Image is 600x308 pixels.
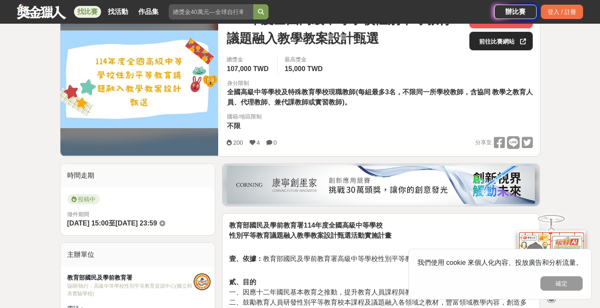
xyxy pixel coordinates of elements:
[229,278,256,286] strong: 貳、目的
[227,166,535,204] img: be6ed63e-7b41-4cb8-917a-a53bd949b1b4.png
[227,79,533,88] div: 身分限制
[229,289,500,296] span: 一、因應十二年國民基本教育之推動，提升教育人員課程與教材研發風氣，激勵專業成長。
[60,30,219,128] img: Cover Image
[104,6,132,18] a: 找活動
[67,273,194,282] div: 教育部國民及學前教育署
[227,10,463,48] span: 114年度全國高級中等學校性別平等教育議題融入教學教案設計甄選
[135,6,162,18] a: 作品集
[229,255,479,262] span: 教育部國民及學前教育署高級中等學校性別平等教育資源中心工作計畫。
[257,139,260,146] span: 4
[60,243,215,267] div: 主辦單位
[541,5,583,19] div: 登入 / 註冊
[109,220,115,227] span: 至
[227,65,268,72] span: 107,000 TWD
[285,65,323,72] span: 15,000 TWD
[417,259,583,266] span: 我們使用 cookie 來個人化內容、投放廣告和分析流量。
[227,122,241,129] span: 不限
[518,231,585,287] img: d2146d9a-e6f6-4337-9592-8cefde37ba6b.png
[115,220,157,227] span: [DATE] 23:59
[229,255,263,262] strong: 壹、依據：
[169,4,253,19] input: 總獎金40萬元—全球自行車設計比賽
[229,232,392,239] strong: 性別平等教育議題融入教學教案設計甄選活動實施計畫
[274,139,277,146] span: 0
[67,211,89,217] span: 徵件期間
[74,6,101,18] a: 找比賽
[233,139,243,146] span: 200
[469,32,533,50] a: 前往比賽網站
[227,55,271,64] span: 總獎金
[475,136,492,149] span: 分享至
[540,276,583,291] button: 確定
[227,113,262,121] div: 國籍/地區限制
[227,88,533,106] span: 全國高級中等學校及特殊教育學校現職教師(每組最多3名，不限同一所學校教師，含協同 教學之教育人員、代理教師、兼代課教師或實習教師)。
[67,220,109,227] span: [DATE] 15:00
[60,164,215,187] div: 時間走期
[67,282,194,297] div: 協辦/執行： 高級中等學校性別平等教育資源中心(國立和美實驗學校)
[229,222,383,229] strong: 教育部國民及學前教育署114年度全國高級中等學校
[285,55,325,64] span: 最高獎金
[67,194,100,204] span: 投稿中
[494,5,537,19] a: 辦比賽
